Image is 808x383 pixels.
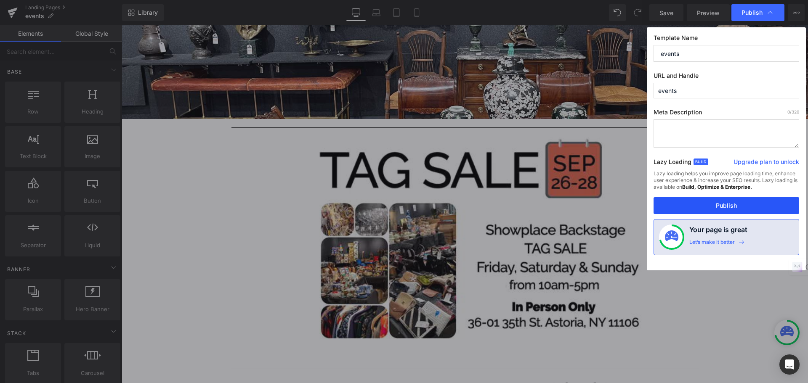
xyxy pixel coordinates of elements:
[787,109,799,114] span: /320
[689,225,747,239] h4: Your page is great
[654,34,799,45] label: Template Name
[742,9,763,16] span: Publish
[654,156,691,170] label: Lazy Loading
[682,184,752,190] strong: Build, Optimize & Enterprise.
[787,109,790,114] span: 0
[654,170,799,197] div: Lazy loading helps you improve page loading time, enhance user experience & increase your SEO res...
[654,108,799,119] label: Meta Description
[694,158,708,165] span: Build
[665,230,678,244] img: onboarding-status.svg
[689,239,735,250] div: Let’s make it better
[779,354,800,375] div: Open Intercom Messenger
[654,197,799,214] button: Publish
[654,72,799,83] label: URL and Handle
[734,158,799,169] a: Upgrade plan to unlock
